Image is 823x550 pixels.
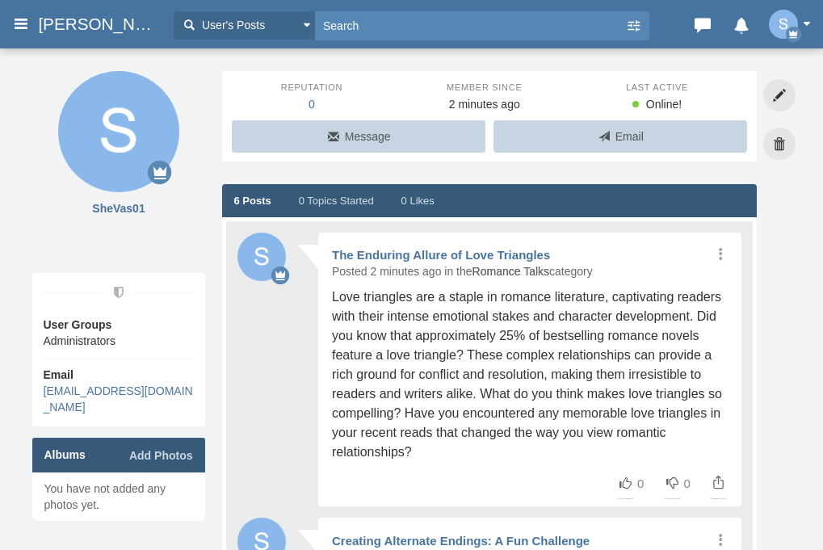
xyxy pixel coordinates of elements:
[38,15,166,34] span: [PERSON_NAME] Community
[44,334,115,347] span: Administrators
[615,130,644,143] span: Email
[234,195,240,207] span: 6
[370,265,441,278] time: Oct 08, 2025 12:03 PM
[444,265,592,278] span: in the category
[234,194,271,209] a: 6 Posts
[32,200,206,216] span: SheVas01
[401,195,407,207] span: 0
[174,11,315,40] button: User's Posts
[332,265,367,278] span: Posted
[44,482,166,511] span: You have not added any photos yet
[400,80,569,95] span: Member Since
[769,10,798,39] img: 920lbQAAAABklEQVQDALXXnWiTjutOAAAAAElFTkSuQmCC
[332,290,722,459] span: Love triangles are a staple in romance literature, captivating readers with their intense emotion...
[409,195,434,207] span: Likes
[646,98,682,111] span: Online!
[332,534,590,548] a: Creating Alternate Endings: A Fun Challenge
[44,447,86,463] a: Albums
[315,11,625,40] input: Search
[198,17,265,34] span: User's Posts
[449,98,520,111] span: 1759943002
[449,98,520,111] time: Oct 08, 2025 12:03 PM
[44,317,194,333] span: User Groups
[44,368,73,381] span: Email
[129,447,193,464] a: Add Photos
[299,195,304,207] span: 0
[573,80,741,95] span: Last Active
[683,477,690,490] span: 0
[332,248,550,262] a: The Enduring Allure of Love Triangles
[44,481,193,513] ul: .
[38,10,166,39] a: [PERSON_NAME] Community
[637,477,644,490] span: 0
[401,194,435,209] a: 0 Likes
[345,130,391,143] span: Message
[472,265,549,278] a: Romance Talks
[44,384,193,414] a: [EMAIL_ADDRESS][DOMAIN_NAME]
[299,194,374,209] a: 0 Topics Started
[309,98,315,111] a: 0
[237,233,286,281] img: 920lbQAAAABklEQVQDALXXnWiTjutOAAAAAElFTkSuQmCC
[307,195,373,207] span: Topics Started
[242,195,271,207] span: Posts
[228,80,397,95] span: Reputation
